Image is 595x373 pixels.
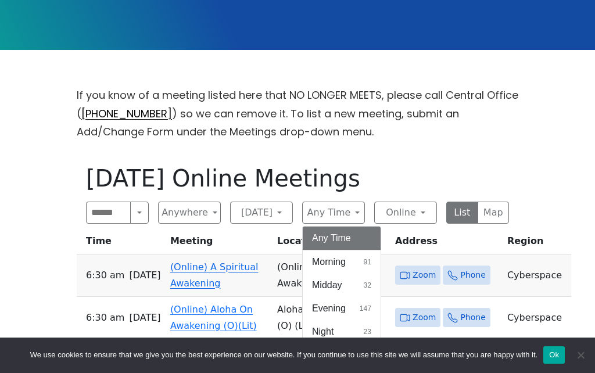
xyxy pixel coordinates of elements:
td: (Online) A Spiritual Awakening [273,254,390,297]
span: 23 results [364,327,371,337]
td: Cyberspace [503,254,571,297]
button: Night23 results [303,320,381,343]
button: Morning91 results [303,250,381,274]
span: Night [312,325,334,339]
span: 6:30 AM [86,310,124,326]
span: Phone [460,268,485,282]
button: Midday32 results [303,274,381,297]
span: 147 results [360,303,371,314]
h1: [DATE] Online Meetings [86,164,509,192]
span: No [575,349,586,361]
button: Anywhere [158,202,221,224]
span: [DATE] [129,310,160,326]
span: We use cookies to ensure that we give you the best experience on our website. If you continue to ... [30,349,537,361]
button: Ok [543,346,565,364]
th: Location / Group [273,233,390,254]
p: If you know of a meeting listed here that NO LONGER MEETS, please call Central Office ( ) so we c... [77,86,518,141]
button: Any Time [303,227,381,250]
button: Any Time [302,202,365,224]
span: Evening [312,302,346,315]
a: (Online) Aloha On Awakening (O)(Lit) [170,304,257,331]
span: Zoom [413,268,436,282]
td: Aloha On Awakening (O) (Lit) [273,297,390,339]
span: [DATE] [129,267,160,284]
a: [PHONE_NUMBER] [81,106,172,121]
span: 6:30 AM [86,267,124,284]
span: 91 results [364,257,371,267]
button: Evening147 results [303,297,381,320]
input: Search [86,202,131,224]
a: (Online) A Spiritual Awakening [170,261,259,289]
th: Address [390,233,503,254]
button: Search [130,202,149,224]
div: Any Time [302,226,381,344]
span: Phone [460,310,485,325]
span: Morning [312,255,346,269]
th: Time [77,233,166,254]
button: Online [374,202,437,224]
th: Region [503,233,571,254]
button: [DATE] [230,202,293,224]
td: Cyberspace [503,297,571,339]
button: Map [478,202,510,224]
button: List [446,202,478,224]
span: Midday [312,278,342,292]
span: 32 results [364,280,371,290]
th: Meeting [166,233,273,254]
span: Zoom [413,310,436,325]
